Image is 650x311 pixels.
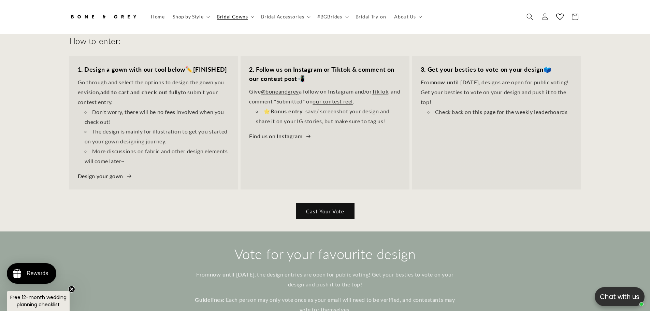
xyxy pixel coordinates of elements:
h3: 🗳️ [421,65,573,74]
strong: 2. Follow us on Instagram or Tiktok & comment on our contest post [249,66,394,82]
span: Shop by Style [173,14,203,20]
strong: Bonus entry [271,108,303,114]
span: Home [151,14,164,20]
p: From , the design entries are open for public voting! Get your besties to vote on your design and... [192,270,458,289]
h3: 📲 [249,65,401,83]
h2: How to enter: [69,36,121,46]
span: Free 12-month wedding planning checklist [10,294,67,308]
a: Find us on Instagram [249,131,312,141]
li: More discussions on fabric and other design elements will come later~ [85,146,230,166]
a: Bone and Grey Bridal [67,7,140,27]
button: Open chatbox [595,287,645,306]
a: Design your gown [78,171,132,181]
p: Chat with us [595,292,645,302]
a: @boneandgrey [261,88,299,95]
span: #BGBrides [317,14,342,20]
summary: Bridal Accessories [257,10,313,24]
strong: Guidelines [195,296,223,303]
strong: add to cart and check out fully [100,89,181,95]
a: Bridal Try-on [351,10,390,24]
p: Give a follow on Instagram and/or , and comment "Submitted" on . [249,87,401,107]
img: Bone and Grey Bridal [69,10,138,25]
span: Bridal Try-on [356,14,386,20]
a: Cast Your Vote [296,203,355,219]
p: From , designs are open for public voting! Get your besties to vote on your design and push it to... [421,77,573,107]
summary: Shop by Style [169,10,213,24]
h3: ✏️ [78,65,230,74]
summary: #BGBrides [313,10,351,24]
a: Home [147,10,169,24]
summary: Search [522,10,537,25]
h2: Vote for your favourite design [192,245,458,263]
p: Go through and select the options to design the gown you envision, to submit your contest entry. [78,77,230,107]
span: Bridal Gowns [217,14,248,20]
summary: Bridal Gowns [213,10,257,24]
div: Rewards [27,270,48,277]
strong: 1. Design a gown with our tool below [78,66,186,73]
li: The design is mainly for illustration to get you started on your gown designing journey. [85,127,230,146]
li: Don't worry, there will be no fees involved when you check out! [85,107,230,127]
a: TikTok [372,88,389,95]
li: ⭐ : save/ screenshot your design and share it on your IG stories, but make sure to tag us! [256,107,401,126]
strong: [FINISHED] [193,66,227,73]
li: Check back on this page for the weekly leaderboards [428,107,573,117]
span: Bridal Accessories [261,14,304,20]
button: Close teaser [68,286,75,293]
summary: About Us [390,10,425,24]
span: About Us [394,14,416,20]
div: Free 12-month wedding planning checklistClose teaser [7,291,70,311]
strong: 3. Get your besties to vote on your design [421,66,544,73]
strong: now until [DATE] [434,79,479,85]
a: our contest reel [313,98,353,104]
strong: now until [DATE] [210,271,255,278]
